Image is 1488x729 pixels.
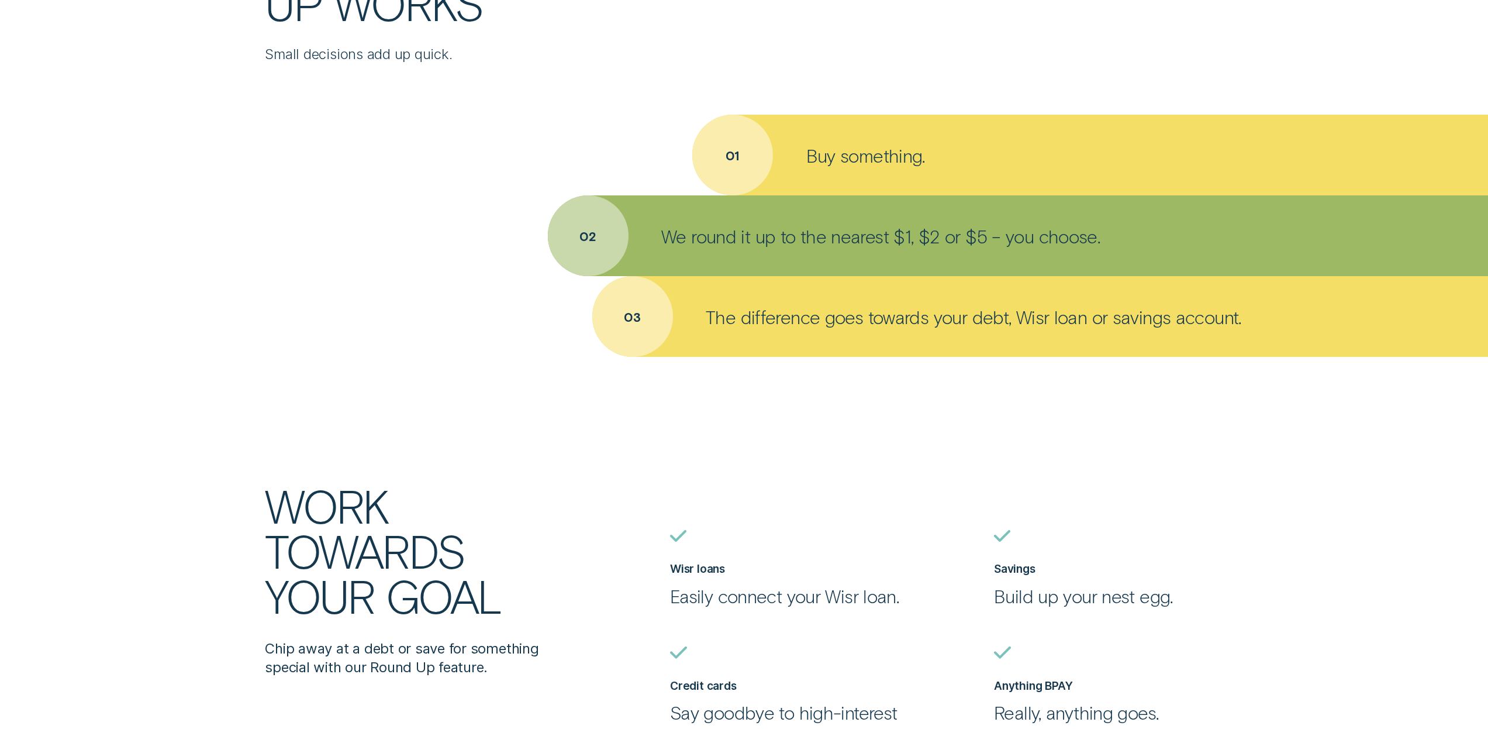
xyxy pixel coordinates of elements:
p: Buy something. [806,144,925,167]
p: Easily connect your Wisr loan. [670,584,899,607]
label: Savings [994,562,1035,576]
label: Anything BPAY [994,679,1073,693]
p: Small decisions add up quick. [265,45,575,64]
p: We round it up to the nearest $1, $2 or $5 – you choose. [661,225,1100,247]
p: Chip away at a debt or save for something special with our Round Up feature. [265,639,575,678]
h2: WORK TOWARDS YOUR GOAL [265,483,543,618]
label: Wisr loans [670,562,725,576]
p: Build up your nest egg. [994,584,1223,607]
label: Credit cards [670,679,737,693]
p: Really, anything goes. [994,701,1223,724]
p: The difference goes towards your debt, Wisr loan or savings account. [706,305,1241,328]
